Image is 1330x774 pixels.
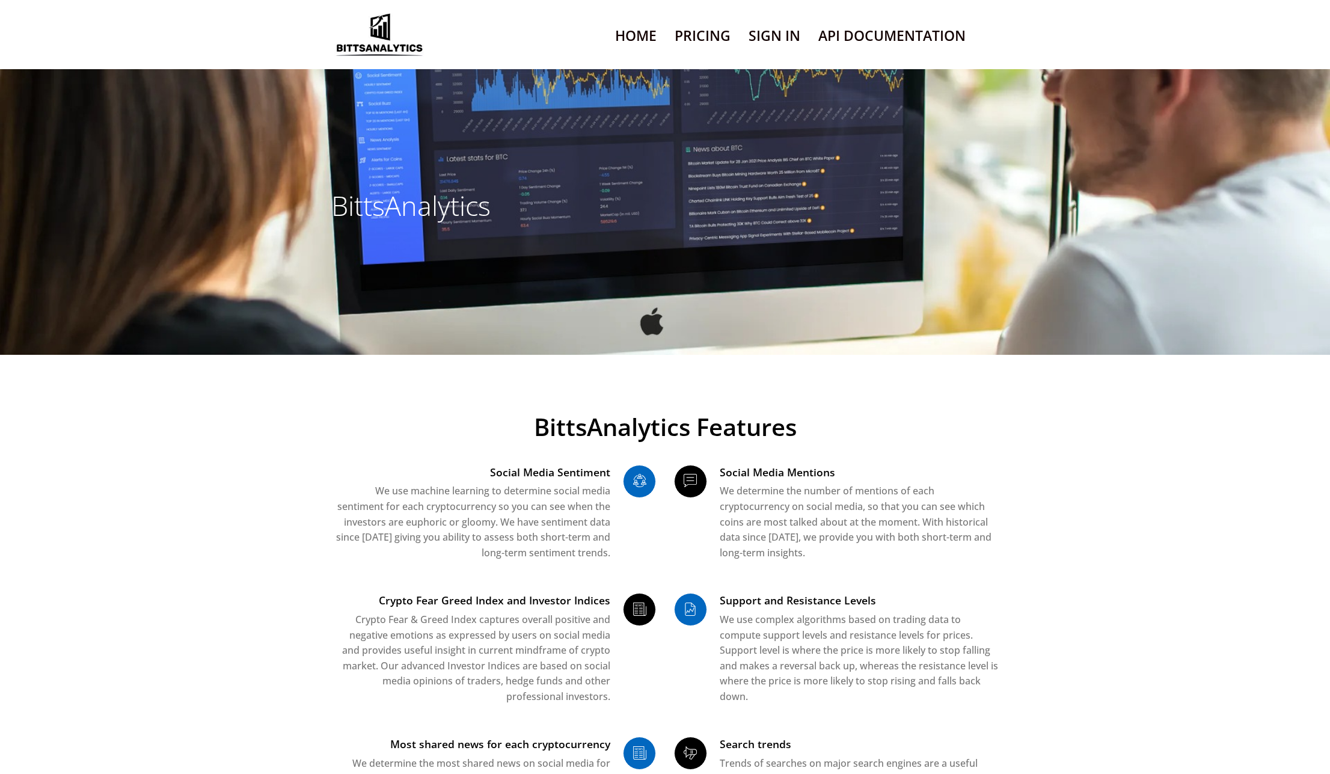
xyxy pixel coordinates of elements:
[331,612,610,705] p: Crypto Fear & Greed Index captures overall positive and negative emotions as expressed by users o...
[720,737,999,752] h3: Search trends
[331,189,656,222] h3: BittsAnalytics
[331,465,610,480] h3: Social Media Sentiment
[720,612,999,705] p: We use complex algorithms based on trading data to compute support levels and resistance levels f...
[615,20,657,51] a: Home
[331,484,610,561] p: We use machine learning to determine social media sentiment for each cryptocurrency so you can se...
[818,20,966,51] a: API Documentation
[720,465,999,480] h3: Social Media Mentions
[720,593,999,608] h3: Support and Resistance Levels
[720,484,999,561] p: We determine the number of mentions of each cryptocurrency on social media, so that you can see w...
[331,415,999,439] span: BittsAnalytics Features
[749,20,800,51] a: Sign In
[331,737,610,752] h3: Most shared news for each cryptocurrency
[331,593,610,608] h3: Crypto Fear Greed Index and Investor Indices
[675,20,731,51] a: Pricing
